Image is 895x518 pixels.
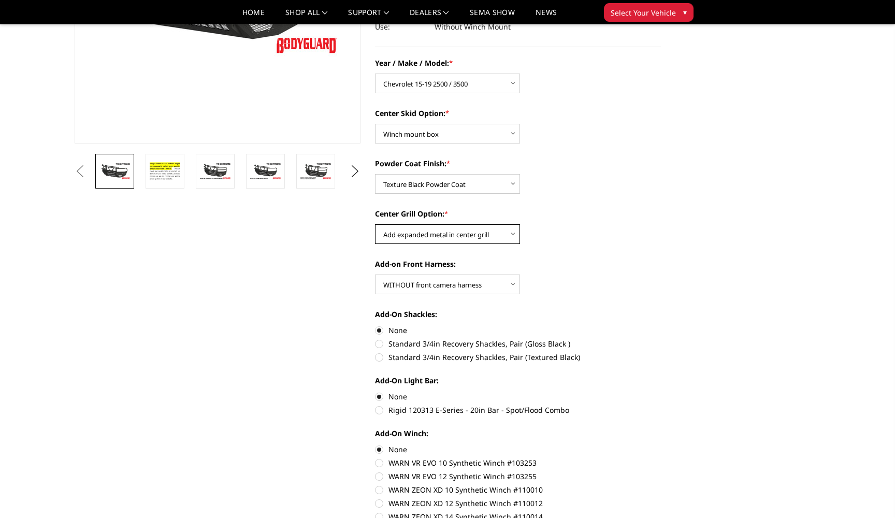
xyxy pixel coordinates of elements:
label: Add-On Light Bar: [375,375,661,386]
label: Powder Coat Finish: [375,158,661,169]
label: Rigid 120313 E-Series - 20in Bar - Spot/Flood Combo [375,405,661,415]
label: None [375,325,661,336]
label: Add-on Front Harness: [375,258,661,269]
a: Support [348,9,389,24]
label: None [375,444,661,455]
a: Home [242,9,265,24]
button: Select Your Vehicle [604,3,694,22]
iframe: Chat Widget [843,468,895,518]
img: T2 Series - Extreme Front Bumper (receiver or winch) [299,162,332,180]
label: Standard 3/4in Recovery Shackles, Pair (Textured Black) [375,352,661,363]
dd: Without Winch Mount [435,18,511,36]
img: T2 Series - Extreme Front Bumper (receiver or winch) [199,162,232,180]
button: Previous [72,164,88,179]
label: WARN ZEON XD 10 Synthetic Winch #110010 [375,484,661,495]
label: Add-On Winch: [375,428,661,439]
label: WARN VR EVO 12 Synthetic Winch #103255 [375,471,661,482]
button: Next [348,164,363,179]
label: Add-On Shackles: [375,309,661,320]
label: Center Grill Option: [375,208,661,219]
img: T2 Series - Extreme Front Bumper (receiver or winch) [249,162,282,180]
img: T2 Series - Extreme Front Bumper (receiver or winch) [149,160,181,182]
label: WARN ZEON XD 12 Synthetic Winch #110012 [375,498,661,509]
label: WARN VR EVO 10 Synthetic Winch #103253 [375,457,661,468]
a: shop all [285,9,327,24]
label: None [375,391,661,402]
a: News [536,9,557,24]
span: ▾ [683,7,687,18]
label: Year / Make / Model: [375,57,661,68]
label: Standard 3/4in Recovery Shackles, Pair (Gloss Black ) [375,338,661,349]
span: Select Your Vehicle [611,7,676,18]
img: T2 Series - Extreme Front Bumper (receiver or winch) [98,162,131,180]
a: SEMA Show [470,9,515,24]
a: Dealers [410,9,449,24]
dt: Use: [375,18,427,36]
label: Center Skid Option: [375,108,661,119]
